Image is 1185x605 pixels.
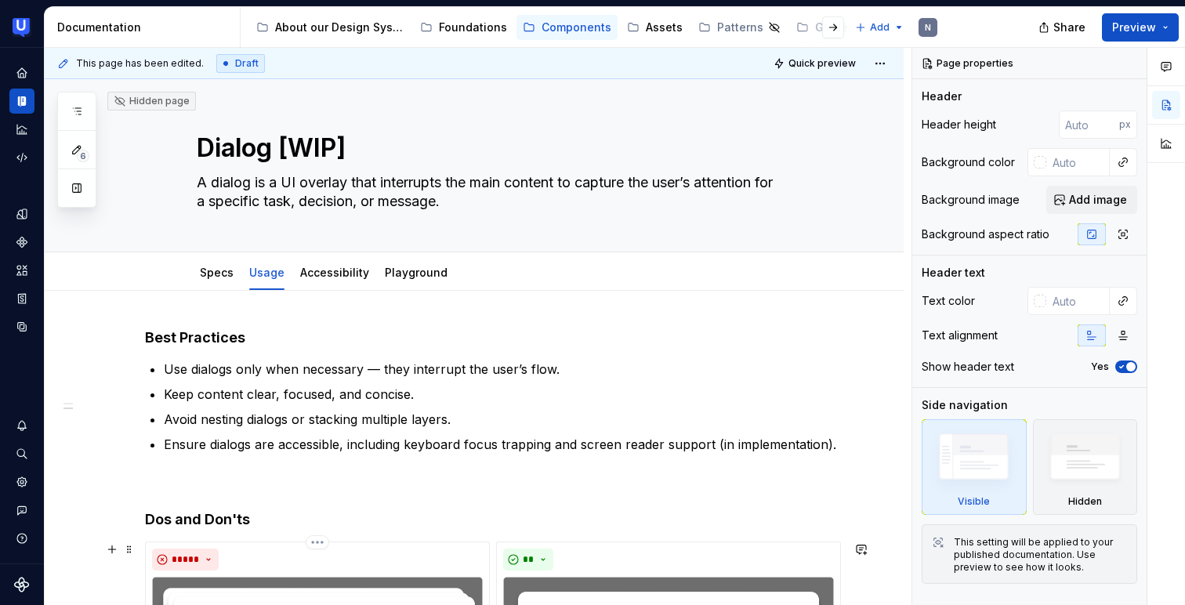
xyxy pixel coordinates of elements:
div: Patterns [717,20,763,35]
div: Header [922,89,962,104]
a: Settings [9,469,34,495]
button: Preview [1102,13,1179,42]
span: Add image [1069,192,1127,208]
div: Visible [922,419,1027,515]
textarea: A dialog is a UI overlay that interrupts the main content to capture the user’s attention for a s... [194,170,786,214]
label: Yes [1091,360,1109,373]
p: Ensure dialogs are accessible, including keyboard focus trapping and screen reader support (in im... [164,435,841,454]
div: Playground [379,255,454,288]
div: Accessibility [294,255,375,288]
span: Quick preview [788,57,856,70]
div: Hidden [1068,495,1102,508]
span: 6 [77,150,89,162]
div: Assets [646,20,683,35]
div: Show header text [922,359,1014,375]
a: Specs [200,266,234,279]
div: Hidden page [114,95,190,107]
span: Preview [1112,20,1156,35]
div: Page tree [250,12,847,43]
span: This page has been edited. [76,57,204,70]
a: Components [9,230,34,255]
a: About our Design System [250,15,411,40]
div: Side navigation [922,397,1008,413]
div: Foundations [439,20,507,35]
div: Usage [243,255,291,288]
span: Draft [235,57,259,70]
span: Share [1053,20,1085,35]
span: Add [870,21,890,34]
input: Auto [1046,287,1110,315]
p: Use dialogs only when necessary — they interrupt the user’s flow. [164,360,841,379]
input: Auto [1059,110,1119,139]
a: Code automation [9,145,34,170]
div: Specs [194,255,240,288]
button: Notifications [9,413,34,438]
a: Data sources [9,314,34,339]
a: Playground [385,266,448,279]
strong: Best Practices [145,329,245,346]
a: Components [516,15,618,40]
svg: Supernova Logo [14,577,30,592]
div: Background aspect ratio [922,226,1049,242]
div: Text alignment [922,328,998,343]
button: Add image [1046,186,1137,214]
div: Background image [922,192,1020,208]
div: N [925,21,931,34]
button: Contact support [9,498,34,523]
button: Search ⌘K [9,441,34,466]
input: Auto [1046,148,1110,176]
strong: Dos and Don'ts [145,511,250,527]
div: About our Design System [275,20,404,35]
a: Analytics [9,117,34,142]
a: Design tokens [9,201,34,226]
div: Text color [922,293,975,309]
div: Visible [958,495,990,508]
p: Keep content clear, focused, and concise. [164,385,841,404]
div: Background color [922,154,1015,170]
div: Documentation [57,20,234,35]
div: Header text [922,265,985,281]
a: Documentation [9,89,34,114]
button: Quick preview [769,53,863,74]
a: Foundations [414,15,513,40]
div: Hidden [1033,419,1138,515]
button: Add [850,16,909,38]
a: Accessibility [300,266,369,279]
img: 41adf70f-fc1c-4662-8e2d-d2ab9c673b1b.png [13,18,31,37]
button: Share [1031,13,1096,42]
a: Storybook stories [9,286,34,311]
a: Home [9,60,34,85]
p: px [1119,118,1131,131]
div: Header height [922,117,996,132]
a: Guidelines [790,15,898,40]
a: Patterns [692,15,787,40]
a: Assets [621,15,689,40]
p: Avoid nesting dialogs or stacking multiple layers. [164,410,841,429]
textarea: Dialog [WIP] [194,129,786,167]
div: This setting will be applied to your published documentation. Use preview to see how it looks. [954,536,1127,574]
div: Components [542,20,611,35]
a: Assets [9,258,34,283]
a: Usage [249,266,284,279]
